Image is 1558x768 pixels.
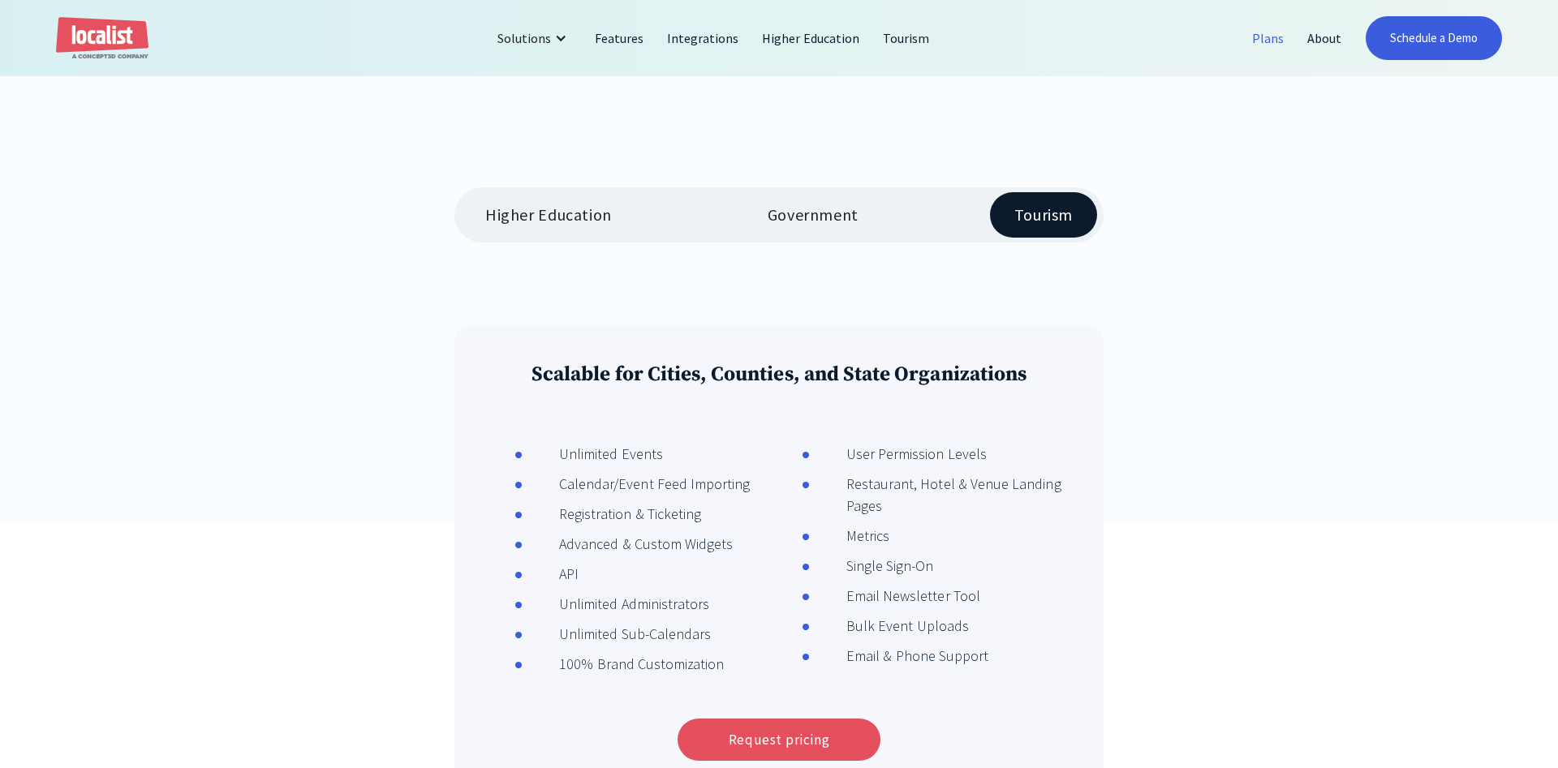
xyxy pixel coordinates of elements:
div: Calendar/Event Feed Importing [523,473,750,495]
a: Schedule a Demo [1366,16,1503,60]
h3: Scalable for Cities, Counties, and State Organizations [482,362,1075,387]
div: Advanced & Custom Widgets [523,533,733,555]
div: User Permission Levels [810,443,987,465]
a: About [1296,19,1354,58]
div: Single Sign-On [810,555,933,577]
a: home [56,17,148,60]
div: Solutions [497,28,551,48]
a: Higher Education [751,19,872,58]
div: Registration & Ticketing [523,503,701,525]
a: Features [583,19,656,58]
a: Request pricing [678,719,880,761]
a: Integrations [656,19,751,58]
div: Email Newsletter Tool [810,585,980,607]
div: Unlimited Sub-Calendars [523,623,711,645]
div: Restaurant, Hotel & Venue Landing Pages [810,473,1076,517]
div: Solutions [485,19,583,58]
div: Bulk Event Uploads [810,615,969,637]
a: Plans [1241,19,1296,58]
div: Metrics [810,525,889,547]
div: Unlimited Administrators [523,593,709,615]
div: Higher Education [485,205,612,225]
div: API [523,563,579,585]
a: Tourism [872,19,941,58]
div: Email & Phone Support [810,645,988,667]
div: Unlimited Events [523,443,663,465]
div: Tourism [1014,205,1073,225]
div: Government [768,205,859,225]
div: 100% Brand Customization [523,653,724,675]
